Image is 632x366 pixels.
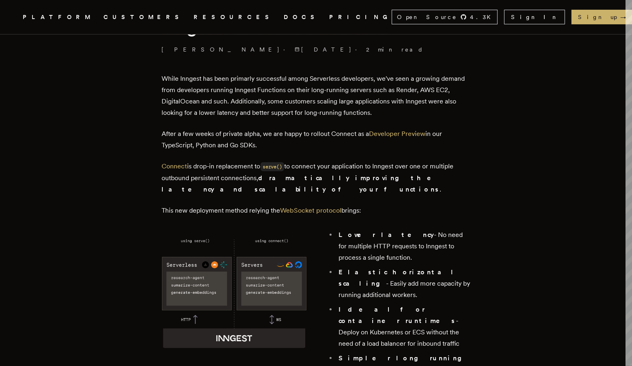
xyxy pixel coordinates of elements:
[329,12,392,22] a: PRICING
[339,268,458,287] strong: Elastic horizontal scaling
[295,45,352,54] span: [DATE]
[162,161,470,195] p: is drop-in replacement to to connect your application to Inngest over one or multiple outbound pe...
[104,12,184,22] a: CUSTOMERS
[162,174,443,193] strong: dramatically improving the latency and scalability of your functions
[162,45,470,54] p: · ·
[194,12,274,22] button: RESOURCES
[336,304,470,349] li: - Deploy on Kubernetes or ECS without the need of a load balancer for inbound traffic
[339,306,456,325] strong: Ideal for container runtimes
[336,229,470,263] li: - No need for multiple HTTP requests to Inngest to process a single function.
[162,73,470,118] p: While Inngest has been primarly successful among Serverless developers, we've seen a growing dema...
[284,12,319,22] a: DOCS
[162,162,188,170] a: Connect
[162,128,470,151] p: After a few weeks of private alpha, we are happy to rollout Connect as a in our TypeScript, Pytho...
[504,10,565,24] a: Sign In
[339,231,434,239] strong: Lower latency
[162,45,280,54] a: [PERSON_NAME]
[369,130,426,138] a: Developer Preview
[367,45,424,54] span: 2 min read
[162,239,306,348] img: Connect
[23,12,94,22] button: PLATFORM
[261,162,285,170] a: serve()
[470,13,496,21] span: 4.3 K
[261,162,285,171] code: serve()
[397,13,457,21] span: Open Source
[162,205,470,216] p: This new deployment method relying the brings:
[336,267,470,301] li: - Easily add more capacity by running additional workers.
[280,207,342,214] a: WebSocket protocol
